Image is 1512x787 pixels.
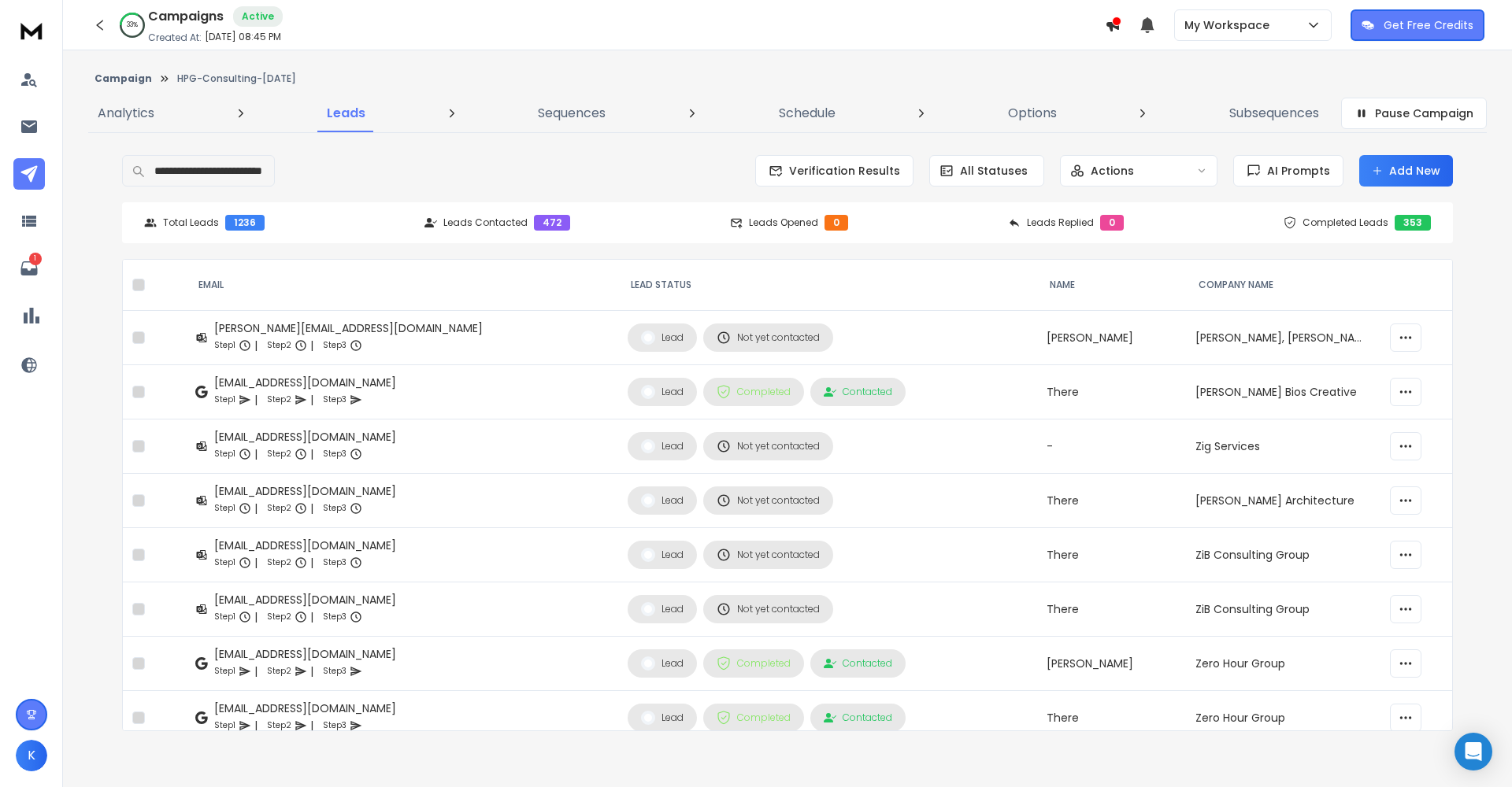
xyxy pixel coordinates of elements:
[779,104,836,123] p: Schedule
[29,253,42,265] p: 1
[1008,104,1057,123] p: Options
[186,260,618,311] th: EMAIL
[267,392,291,408] p: Step 2
[323,392,346,408] p: Step 3
[1037,637,1186,691] td: [PERSON_NAME]
[641,331,684,345] div: Lead
[1186,365,1380,419] td: [PERSON_NAME] Bios Creative
[214,609,235,625] p: Step 1
[148,7,224,26] h1: Campaigns
[749,216,818,229] p: Leads Opened
[1037,419,1186,474] td: -
[618,260,1037,311] th: LEAD STATUS
[717,331,820,345] div: Not yet contacted
[641,711,684,725] div: Lead
[1186,582,1380,637] td: ZiB Consulting Group
[214,501,235,516] p: Step 1
[214,663,235,679] p: Step 1
[824,657,892,670] div: Contacted
[641,602,684,616] div: Lead
[1037,365,1186,419] td: There
[755,155,913,187] button: Verification Results
[1186,528,1380,582] td: ZiB Consulting Group
[205,31,281,43] p: [DATE] 08:45 PM
[1186,637,1380,691] td: Zero Hour Group
[317,94,375,132] a: Leads
[254,338,258,353] p: |
[825,215,848,231] div: 0
[641,656,684,671] div: Lead
[641,439,684,453] div: Lead
[214,592,396,608] div: [EMAIL_ADDRESS][DOMAIN_NAME]
[267,555,291,571] p: Step 2
[717,439,820,453] div: Not yet contacted
[214,375,396,390] div: [EMAIL_ADDRESS][DOMAIN_NAME]
[323,609,346,625] p: Step 3
[310,609,313,625] p: |
[254,609,258,625] p: |
[1186,691,1380,745] td: Zero Hour Group
[267,501,291,516] p: Step 2
[127,20,138,30] p: 33 %
[717,602,820,616] div: Not yet contacted
[717,385,791,399] div: Completed
[1261,163,1330,179] span: AI Prompts
[310,555,313,571] p: |
[267,663,291,679] p: Step 2
[214,429,396,445] div: [EMAIL_ADDRESS][DOMAIN_NAME]
[717,548,820,562] div: Not yet contacted
[1037,582,1186,637] td: There
[1395,215,1431,231] div: 353
[1037,260,1186,311] th: NAME
[214,718,235,733] p: Step 1
[538,104,606,123] p: Sequences
[1186,474,1380,528] td: [PERSON_NAME] Architecture
[254,555,258,571] p: |
[16,740,47,771] button: K
[769,94,845,132] a: Schedule
[225,215,265,231] div: 1236
[214,446,235,462] p: Step 1
[267,338,291,353] p: Step 2
[214,320,483,336] div: [PERSON_NAME][EMAIL_ADDRESS][DOMAIN_NAME]
[528,94,615,132] a: Sequences
[310,663,313,679] p: |
[310,392,313,408] p: |
[641,385,684,399] div: Lead
[717,493,820,508] div: Not yet contacted
[1184,17,1276,33] p: My Workspace
[94,72,152,85] button: Campaign
[310,501,313,516] p: |
[1186,311,1380,365] td: [PERSON_NAME], [PERSON_NAME] & Company
[233,6,283,27] div: Active
[1186,419,1380,474] td: Zig Services
[323,338,346,353] p: Step 3
[13,253,45,284] a: 1
[1233,155,1343,187] button: AI Prompts
[214,646,396,662] div: [EMAIL_ADDRESS][DOMAIN_NAME]
[641,548,684,562] div: Lead
[534,215,570,231] div: 472
[824,386,892,398] div: Contacted
[310,718,313,733] p: |
[1303,216,1388,229] p: Completed Leads
[999,94,1066,132] a: Options
[214,338,235,353] p: Step 1
[323,446,346,462] p: Step 3
[1037,528,1186,582] td: There
[960,163,1028,179] p: All Statuses
[214,700,396,716] div: [EMAIL_ADDRESS][DOMAIN_NAME]
[254,446,258,462] p: |
[267,609,291,625] p: Step 2
[148,31,202,44] p: Created At:
[717,656,791,671] div: Completed
[1384,17,1473,33] p: Get Free Credits
[1037,311,1186,365] td: [PERSON_NAME]
[1037,474,1186,528] td: There
[267,446,291,462] p: Step 2
[323,663,346,679] p: Step 3
[16,16,47,45] img: logo
[783,163,900,179] span: Verification Results
[1037,691,1186,745] td: There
